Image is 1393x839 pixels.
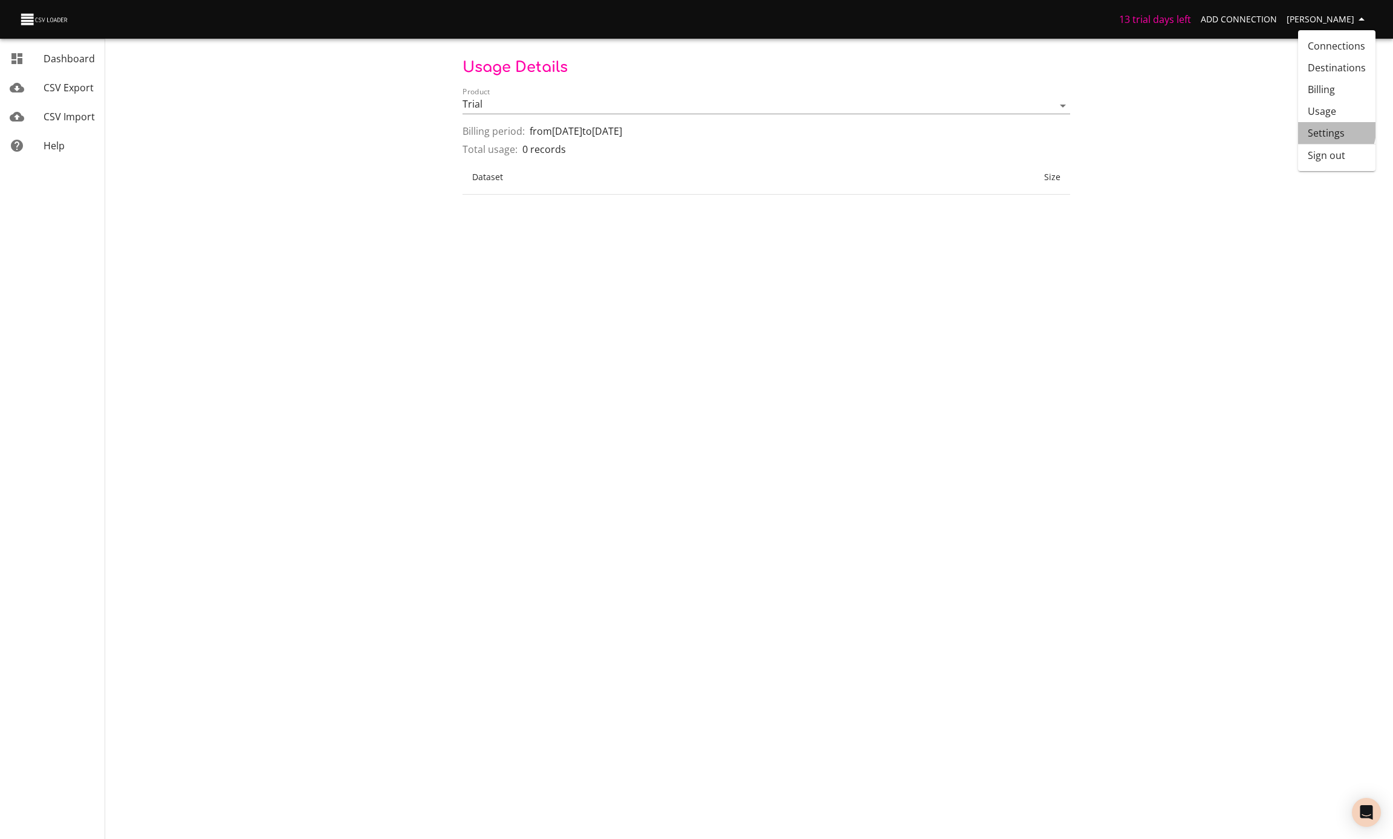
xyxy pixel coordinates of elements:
[1298,144,1375,166] li: Sign out
[1201,12,1277,27] span: Add Connection
[1287,12,1369,27] span: [PERSON_NAME]
[44,52,95,65] span: Dashboard
[1282,8,1374,31] button: [PERSON_NAME]
[463,160,817,195] th: Dataset
[1119,11,1191,28] h6: 13 trial days left
[1298,57,1375,79] a: Destinations
[463,88,490,96] label: Product
[44,139,65,152] span: Help
[817,160,1070,195] th: Size
[463,124,525,138] span: Billing period:
[530,124,622,138] p: from [DATE] to [DATE]
[463,142,518,157] span: Total usage:
[1196,8,1282,31] a: Add Connection
[1298,122,1375,144] a: Settings
[1298,35,1375,57] a: Connections
[44,81,94,94] span: CSV Export
[463,59,568,76] span: Usage details
[1298,79,1375,100] a: Billing
[522,142,566,157] p: 0 records
[1352,798,1381,827] div: Open Intercom Messenger
[19,11,70,28] img: CSV Loader
[1298,100,1375,122] a: Usage
[44,110,95,123] span: CSV Import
